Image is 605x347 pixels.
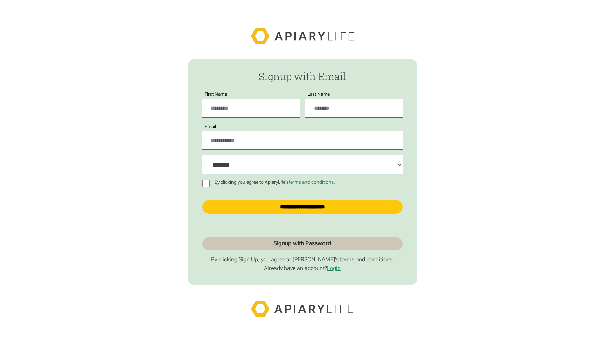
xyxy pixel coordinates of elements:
a: terms and conditions [289,179,334,185]
p: By clicking you agree to ApiaryLife's . [213,179,338,185]
p: Already have an account? [202,265,403,272]
label: Email [202,124,218,129]
a: Login [327,265,341,271]
h2: Signup with Email [202,71,403,82]
label: Last Name [305,92,332,97]
p: By clicking Sign Up, you agree to [PERSON_NAME]’s terms and conditions. [202,256,403,263]
form: Passwordless Signup [188,59,417,285]
a: Signup with Password [202,237,403,250]
label: First Name [202,92,230,97]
